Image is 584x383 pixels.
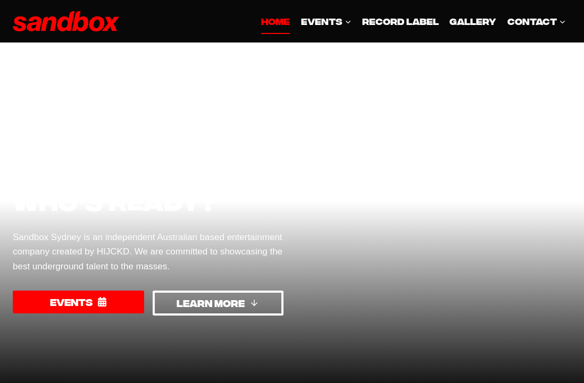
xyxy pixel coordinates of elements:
img: Sandbox [13,11,119,32]
span: EVENTS [301,14,352,28]
a: EVENTS [13,291,144,313]
span: LEARN MORE [177,295,245,311]
nav: Primary Navigation [256,8,571,34]
a: GALLERY [444,8,502,34]
span: EVENTS [50,294,93,310]
a: LEARN MORE [153,291,284,316]
a: CONTACT [502,8,571,34]
a: HOME [256,8,295,34]
a: Record Label [357,8,444,34]
h1: Sydney’s biggest monthly event, who’s ready? [13,109,283,218]
span: CONTACT [507,14,566,28]
p: Sandbox Sydney is an independent Australian based entertainment company created by HIJCKD. We are... [13,230,283,274]
a: EVENTS [296,8,357,34]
